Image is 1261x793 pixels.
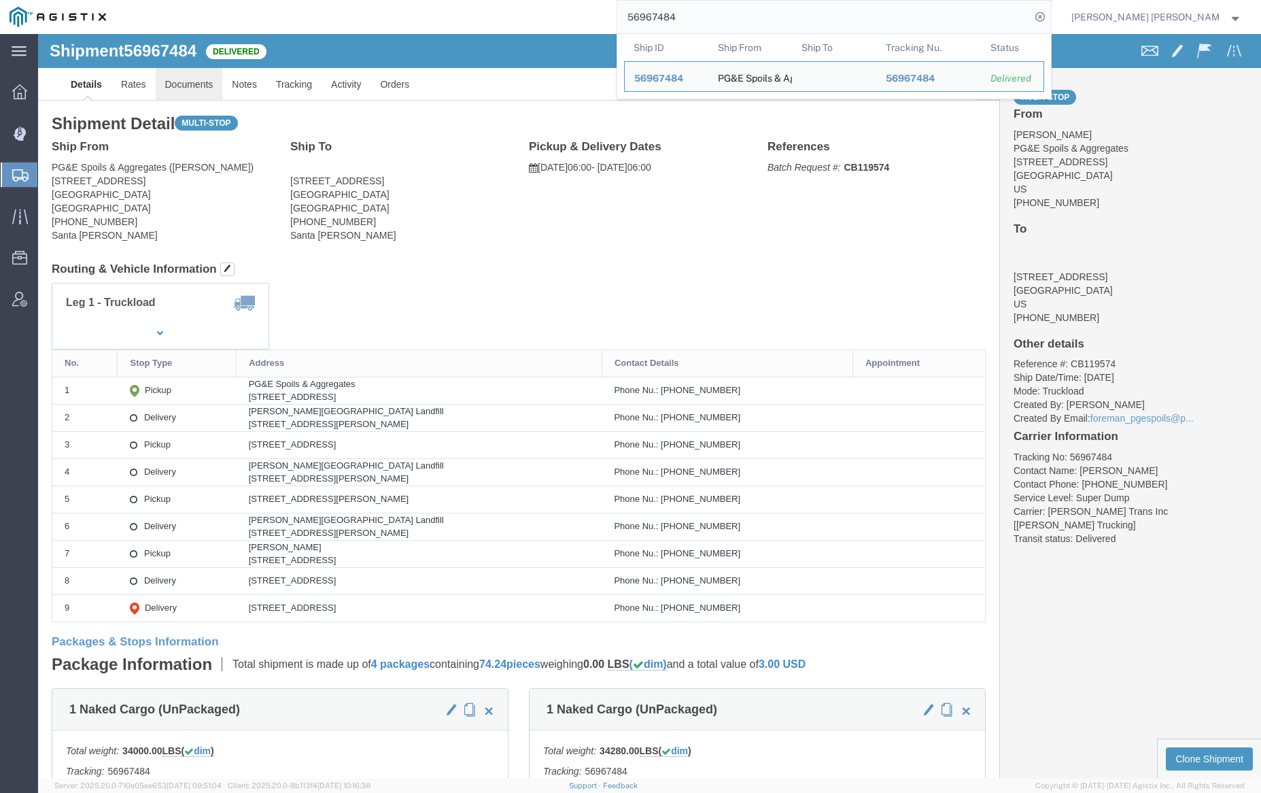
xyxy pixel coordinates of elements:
[1071,10,1220,24] span: Kayte Bray Dogali
[1071,9,1242,25] button: [PERSON_NAME] [PERSON_NAME]
[624,34,708,61] th: Ship ID
[634,73,683,84] span: 56967484
[990,71,1034,86] div: Delivered
[708,34,793,61] th: Ship From
[38,34,1261,779] iframe: FS Legacy Container
[569,781,603,790] a: Support
[876,34,982,61] th: Tracking Nu.
[624,34,1051,99] table: Search Results
[886,71,972,86] div: 56967484
[1035,780,1245,792] span: Copyright © [DATE]-[DATE] Agistix Inc., All Rights Reserved
[228,781,370,790] span: Client: 2025.20.0-8b113f4
[792,34,876,61] th: Ship To
[886,73,935,84] span: 56967484
[603,781,638,790] a: Feedback
[10,7,106,27] img: logo
[981,34,1044,61] th: Status
[718,62,783,91] div: PG&E Spoils & Aggregates
[617,1,1031,33] input: Search for shipment number, reference number
[634,71,699,86] div: 56967484
[317,781,370,790] span: [DATE] 10:16:38
[167,781,222,790] span: [DATE] 09:51:04
[54,781,222,790] span: Server: 2025.20.0-710e05ee653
